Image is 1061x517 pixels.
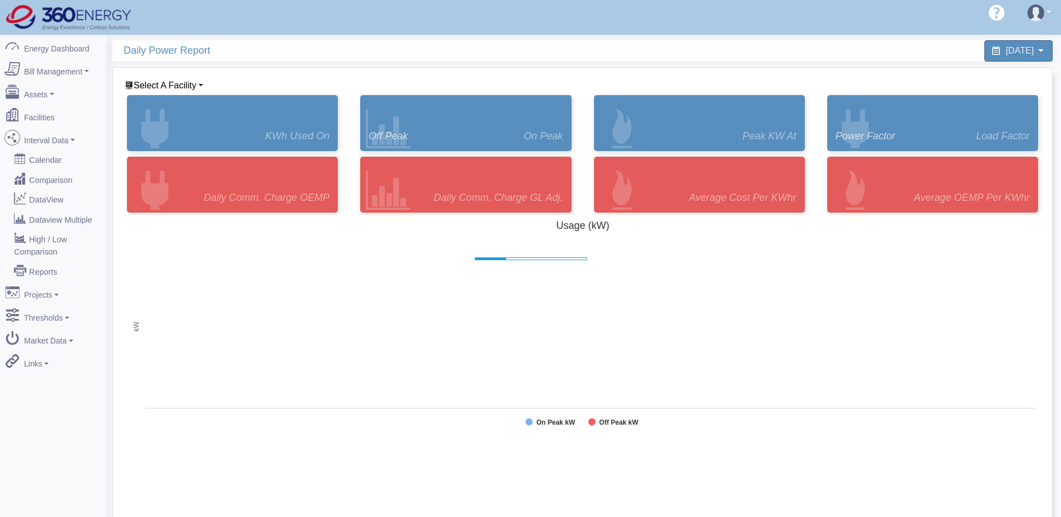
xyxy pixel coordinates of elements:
span: Average Cost Per kWhr [689,190,796,205]
tspan: On Peak kW [536,419,576,426]
img: user-3.svg [1027,4,1044,21]
span: Daily Power Report [124,40,588,61]
span: Peak kW at [742,129,796,144]
span: Load Factor [976,129,1030,144]
span: On Peak [524,129,563,144]
span: [DATE] [1006,46,1034,55]
a: Select A Facility [125,81,203,90]
span: kWh Used On [265,129,329,144]
span: Average OEMP per kWhr [914,190,1030,205]
span: Daily Comm. Charge GL Adj. [433,190,563,205]
tspan: kW [133,321,140,331]
tspan: Usage (kW) [556,220,609,231]
span: Power Factor [836,129,895,144]
span: Off Peak [369,129,408,144]
span: Daily Comm. Charge OEMP [204,190,329,205]
tspan: Off Peak kW [599,419,639,426]
span: Facility List [134,81,196,90]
